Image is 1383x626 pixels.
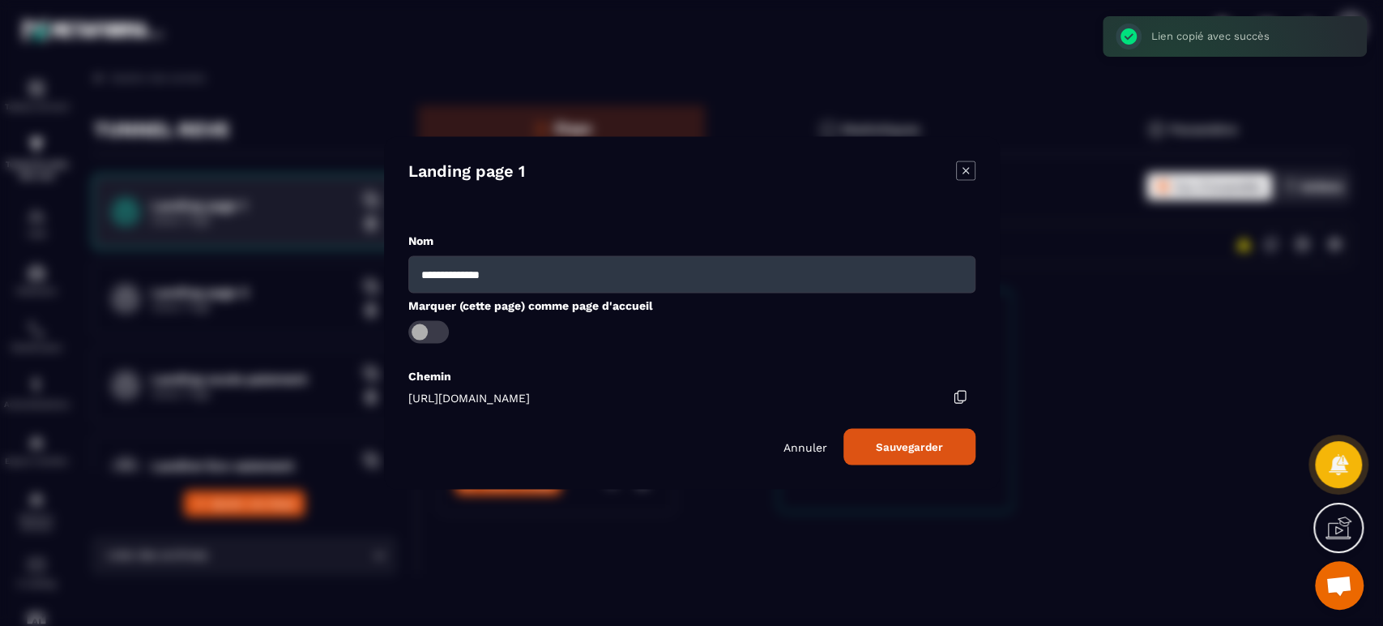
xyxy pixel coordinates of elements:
div: Ouvrir le chat [1315,561,1364,610]
label: Chemin [408,370,451,383]
span: [URL][DOMAIN_NAME] [408,392,530,405]
label: Marquer (cette page) comme page d'accueil [408,299,653,312]
p: Annuler [783,440,827,453]
label: Nom [408,234,433,247]
h4: Landing page 1 [408,161,525,184]
button: Sauvegarder [843,429,975,465]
